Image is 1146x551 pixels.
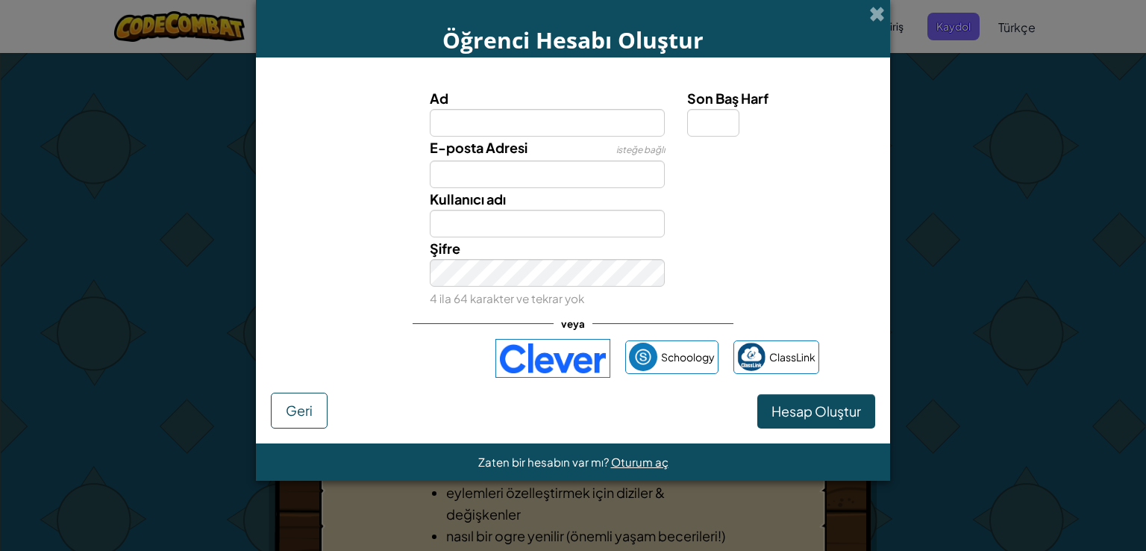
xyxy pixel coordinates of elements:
span: Öğrenci Hesabı Oluştur [442,25,704,55]
iframe: Google ile Oturum Açma Düğmesi [319,342,488,375]
span: ClassLink [769,346,815,368]
span: E-posta Adresi [430,139,527,156]
span: Geri [286,402,313,419]
img: classlink-logo-small.png [737,343,765,371]
span: Hesap Oluştur [771,402,861,420]
span: veya [554,313,592,334]
span: Kullanıcı adı [430,190,506,208]
span: Ad [430,90,448,107]
span: isteğe bağlı [616,144,665,155]
img: schoology.png [629,343,657,371]
span: Son Baş Harf [687,90,768,107]
a: Oturum aç [611,455,668,469]
span: Zaten bir hesabın var mı? [478,455,611,469]
button: Geri [271,393,328,429]
small: 4 ila 64 karakter ve tekrar yok [430,291,584,305]
button: Hesap Oluştur [757,394,875,429]
span: Schoology [661,346,715,368]
img: clever-logo-blue.png [495,339,610,378]
span: Şifre [430,240,460,257]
